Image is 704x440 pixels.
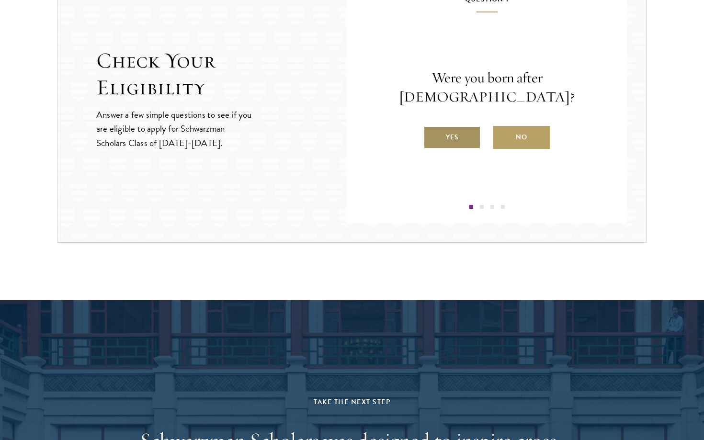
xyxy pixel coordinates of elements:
[375,68,598,107] p: Were you born after [DEMOGRAPHIC_DATA]?
[129,396,575,408] div: Take the Next Step
[423,126,481,149] label: Yes
[493,126,550,149] label: No
[96,108,253,149] p: Answer a few simple questions to see if you are eligible to apply for Schwarzman Scholars Class o...
[96,47,347,101] h2: Check Your Eligibility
